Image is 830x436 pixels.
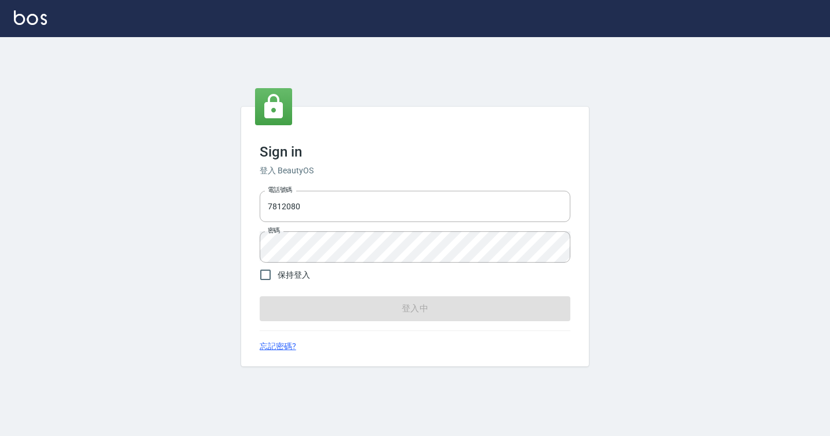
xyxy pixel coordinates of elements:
[260,144,570,160] h3: Sign in
[260,340,296,353] a: 忘記密碼?
[278,269,310,281] span: 保持登入
[260,165,570,177] h6: 登入 BeautyOS
[268,186,292,194] label: 電話號碼
[268,226,280,235] label: 密碼
[14,10,47,25] img: Logo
